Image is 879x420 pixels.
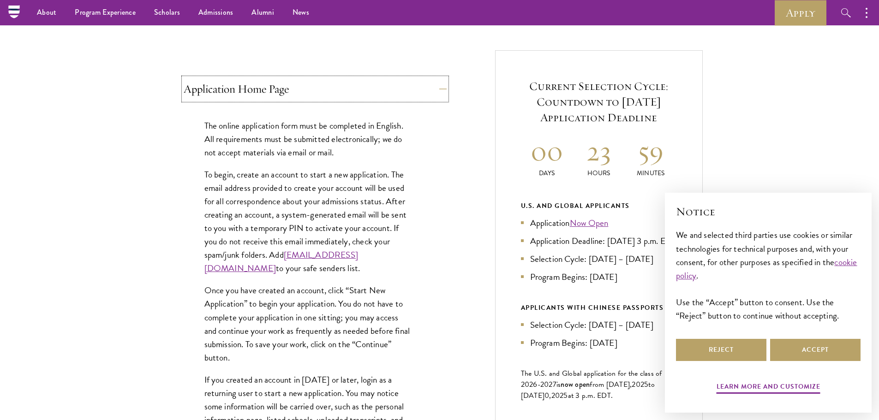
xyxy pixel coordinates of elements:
[573,134,625,168] h2: 23
[204,248,358,275] a: [EMAIL_ADDRESS][DOMAIN_NAME]
[553,379,556,390] span: 7
[521,134,573,168] h2: 00
[632,379,644,390] span: 202
[521,270,677,284] li: Program Begins: [DATE]
[521,379,655,401] span: to [DATE]
[676,204,861,219] h2: Notice
[644,379,648,390] span: 5
[204,284,412,364] p: Once you have created an account, click “Start New Application” to begin your application. You do...
[544,390,549,401] span: 0
[521,302,677,314] div: APPLICANTS WITH CHINESE PASSPORTS
[204,119,412,159] p: The online application form must be completed in English. All requirements must be submitted elec...
[676,228,861,322] div: We and selected third parties use cookies or similar technologies for technical purposes and, wit...
[561,379,590,390] span: now open
[563,390,568,401] span: 5
[676,255,857,282] a: cookie policy
[538,379,553,390] span: -202
[549,390,551,401] span: ,
[204,168,412,275] p: To begin, create an account to start a new application. The email address provided to create your...
[521,234,677,248] li: Application Deadline: [DATE] 3 p.m. EDT
[770,339,861,361] button: Accept
[676,339,766,361] button: Reject
[184,78,447,100] button: Application Home Page
[573,168,625,178] p: Hours
[556,379,561,390] span: is
[521,368,662,390] span: The U.S. and Global application for the class of 202
[717,381,820,395] button: Learn more and customize
[625,134,677,168] h2: 59
[568,390,613,401] span: at 3 p.m. EDT.
[590,379,632,390] span: from [DATE],
[521,216,677,230] li: Application
[551,390,564,401] span: 202
[521,200,677,212] div: U.S. and Global Applicants
[521,78,677,125] h5: Current Selection Cycle: Countdown to [DATE] Application Deadline
[570,216,609,230] a: Now Open
[625,168,677,178] p: Minutes
[521,318,677,331] li: Selection Cycle: [DATE] – [DATE]
[533,379,537,390] span: 6
[521,252,677,266] li: Selection Cycle: [DATE] – [DATE]
[521,168,573,178] p: Days
[521,336,677,349] li: Program Begins: [DATE]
